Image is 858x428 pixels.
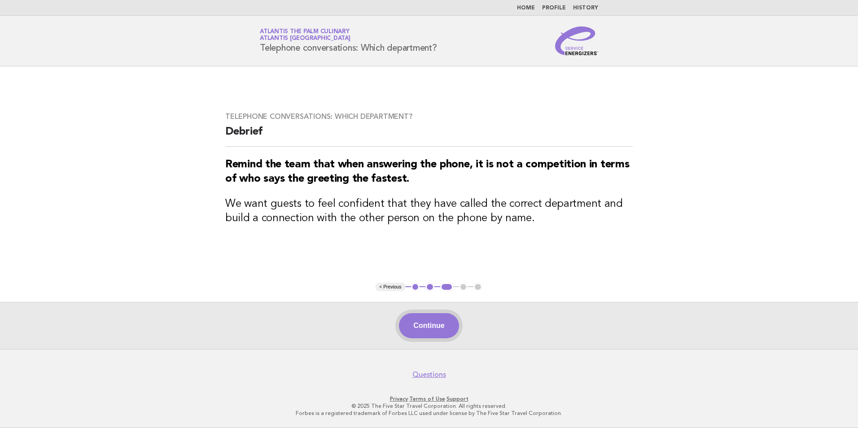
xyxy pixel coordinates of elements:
[225,112,633,121] h3: Telephone conversations: Which department?
[447,396,468,402] a: Support
[154,395,704,402] p: · ·
[225,125,633,147] h2: Debrief
[260,29,437,52] h1: Telephone conversations: Which department?
[542,5,566,11] a: Profile
[225,197,633,226] h3: We want guests to feel confident that they have called the correct department and build a connect...
[376,283,405,292] button: < Previous
[409,396,445,402] a: Terms of Use
[399,313,459,338] button: Continue
[390,396,408,402] a: Privacy
[154,402,704,410] p: © 2025 The Five Star Travel Corporation. All rights reserved.
[411,283,420,292] button: 1
[154,410,704,417] p: Forbes is a registered trademark of Forbes LLC used under license by The Five Star Travel Corpora...
[440,283,453,292] button: 3
[260,36,350,42] span: Atlantis [GEOGRAPHIC_DATA]
[555,26,598,55] img: Service Energizers
[517,5,535,11] a: Home
[573,5,598,11] a: History
[260,29,350,41] a: Atlantis The Palm CulinaryAtlantis [GEOGRAPHIC_DATA]
[225,159,629,184] strong: Remind the team that when answering the phone, it is not a competition in terms of who says the g...
[425,283,434,292] button: 2
[412,370,446,379] a: Questions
